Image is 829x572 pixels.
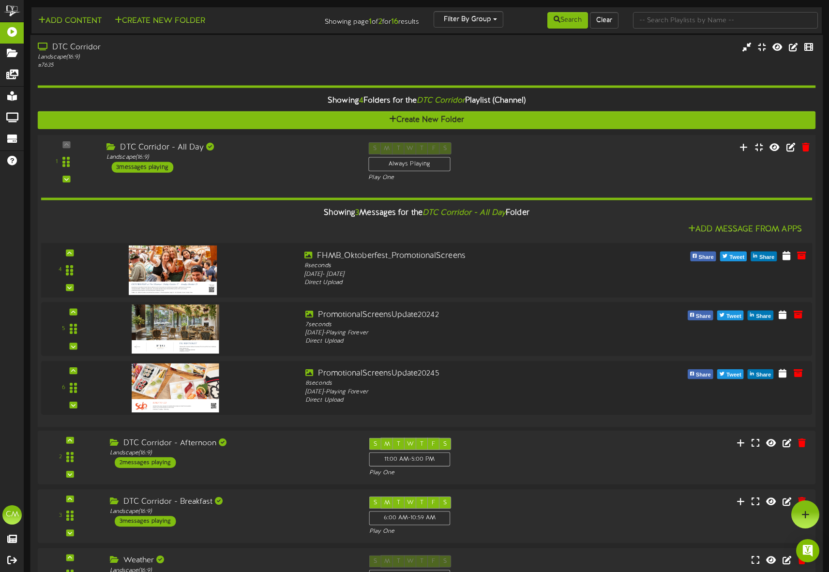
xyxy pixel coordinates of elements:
[384,499,390,506] span: M
[717,369,744,379] button: Tweet
[369,511,451,525] div: 6:00 AM - 10:59 AM
[355,209,359,217] span: 3
[111,162,173,172] div: 3 messages playing
[305,396,612,405] div: Direct Upload
[748,369,773,379] button: Share
[724,311,743,322] span: Tweet
[305,320,612,329] div: 7 seconds
[294,11,426,28] div: Showing page of for results
[305,388,612,396] div: [DATE] - Playing Forever
[359,96,363,105] span: 4
[690,252,716,261] button: Share
[305,309,612,320] div: PromotionalScreensUpdate20242
[748,311,773,320] button: Share
[110,437,355,449] div: DTC Corridor - Afternoon
[374,440,377,447] span: S
[420,499,423,506] span: T
[110,449,355,457] div: Landscape ( 16:9 )
[391,17,398,26] strong: 16
[717,311,744,320] button: Tweet
[369,527,549,536] div: Play One
[694,370,713,380] span: Share
[62,384,65,392] div: 6
[432,440,435,447] span: F
[38,111,816,129] button: Create New Folder
[112,15,208,27] button: Create New Folder
[633,12,818,29] input: -- Search Playlists by Name --
[115,457,176,468] div: 2 messages playing
[796,539,819,562] div: Open Intercom Messenger
[757,252,776,263] span: Share
[443,440,447,447] span: S
[384,440,390,447] span: M
[407,440,414,447] span: W
[590,12,618,29] button: Clear
[34,203,820,224] div: Showing Messages for the Folder
[688,311,713,320] button: Share
[30,90,823,111] div: Showing Folders for the Playlist (Channel)
[38,53,353,61] div: Landscape ( 16:9 )
[106,153,354,162] div: Landscape ( 16:9 )
[132,363,219,412] img: e51e5c17-c4a5-498a-b0c4-f7c1f460b43b.jpg
[420,440,423,447] span: T
[305,329,612,337] div: [DATE] - Playing Forever
[305,379,612,388] div: 8 seconds
[754,370,773,380] span: Share
[132,304,219,353] img: 44d7a83c-2f31-405c-ad92-6aaff0ffeea7.jpg
[724,370,743,380] span: Tweet
[110,497,355,508] div: DTC Corridor - Breakfast
[374,499,377,506] span: S
[417,96,465,105] i: DTC Corridor
[115,516,176,527] div: 3 messages playing
[305,337,612,346] div: Direct Upload
[304,270,614,279] div: [DATE] - [DATE]
[38,42,353,53] div: DTC Corridor
[688,369,713,379] button: Share
[751,252,777,261] button: Share
[397,440,400,447] span: T
[434,11,503,28] button: Filter By Group
[727,252,746,263] span: Tweet
[369,469,549,477] div: Play One
[432,499,435,506] span: F
[106,142,354,153] div: DTC Corridor - All Day
[38,61,353,70] div: # 7635
[407,499,414,506] span: W
[694,311,713,322] span: Share
[305,368,612,379] div: PromotionalScreensUpdate20245
[443,499,447,506] span: S
[720,252,747,261] button: Tweet
[397,499,400,506] span: T
[547,12,588,29] button: Search
[696,252,715,263] span: Share
[685,224,805,236] button: Add Message From Apps
[369,452,451,467] div: 11:00 AM - 5:00 PM
[368,157,450,171] div: Always Playing
[378,17,382,26] strong: 2
[754,311,773,322] span: Share
[35,15,105,27] button: Add Content
[110,508,355,516] div: Landscape ( 16:9 )
[110,556,355,567] div: Weather
[369,17,372,26] strong: 1
[304,262,614,271] div: 8 seconds
[422,209,506,217] i: DTC Corridor - All Day
[304,250,614,261] div: FHMB_Oktoberfest_PromotionalScreens
[2,505,22,525] div: CM
[368,174,550,182] div: Play One
[304,279,614,287] div: Direct Upload
[129,245,217,295] img: fd807215-91e5-4e88-aebf-4432ba71d701.jpg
